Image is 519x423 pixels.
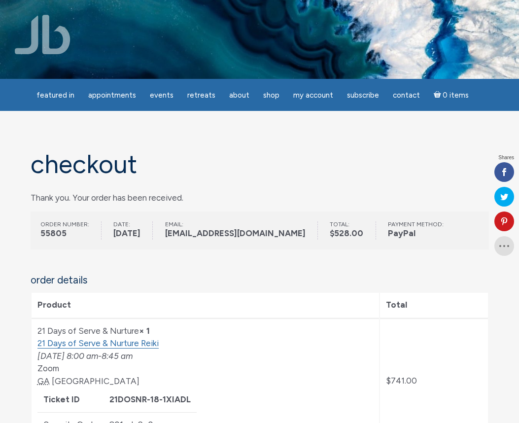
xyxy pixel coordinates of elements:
[88,91,136,100] span: Appointments
[102,351,133,361] span: 8:45 am
[386,376,417,386] bdi: 741.00
[380,293,488,317] th: Total
[443,92,469,99] span: 0 items
[15,15,70,54] img: Jamie Butler. The Everyday Medium
[139,326,150,336] strong: × 1
[37,376,50,386] abbr: Georgia
[144,86,179,105] a: Events
[428,85,475,105] a: Cart0 items
[31,190,489,206] p: Thank you. Your order has been received.
[113,227,140,240] strong: [DATE]
[393,91,420,100] span: Contact
[82,86,142,105] a: Appointments
[387,86,426,105] a: Contact
[36,91,74,100] span: featured in
[229,91,249,100] span: About
[263,91,279,100] span: Shop
[52,376,139,386] span: [GEOGRAPHIC_DATA]
[347,91,379,100] span: Subscribe
[498,155,514,160] span: Shares
[187,91,215,100] span: Retreats
[37,337,374,388] div: Zoom
[37,351,98,361] span: [DATE] 8:00 am
[223,86,255,105] a: About
[150,91,173,100] span: Events
[341,86,385,105] a: Subscribe
[31,86,80,105] a: featured in
[40,227,89,240] strong: 55805
[37,338,159,349] a: 21 Days of Serve & Nurture Reiki
[32,293,380,317] th: Product
[31,275,489,286] h2: Order details
[113,221,153,240] li: Date:
[434,91,443,100] i: Cart
[287,86,339,105] a: My Account
[37,351,133,361] em: -
[388,221,455,240] li: Payment method:
[31,150,489,178] h1: Checkout
[386,376,391,386] span: $
[330,221,376,240] li: Total:
[165,227,306,240] strong: [EMAIL_ADDRESS][DOMAIN_NAME]
[109,394,191,404] strong: 21DOSNR-18-1XIADL
[293,91,333,100] span: My Account
[165,221,318,240] li: Email:
[257,86,285,105] a: Shop
[43,394,80,404] strong: Ticket ID
[40,221,102,240] li: Order number:
[330,228,363,238] bdi: 528.00
[181,86,221,105] a: Retreats
[388,227,444,240] strong: PayPal
[330,228,334,238] span: $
